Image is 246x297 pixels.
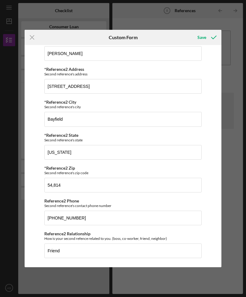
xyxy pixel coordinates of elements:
div: How is your second refence related to you. (boss, co-worker, friend, neighbor) [44,236,202,241]
label: Reference2 Phone [44,198,79,203]
button: Save [191,31,221,43]
div: Second reference's zip code [44,171,202,175]
label: *Reference2 City [44,99,76,105]
label: *Reference2 Address [44,67,84,72]
label: *Reference2 Zip [44,165,75,171]
label: *Reference2 State [44,133,78,138]
h6: Custom Form [109,35,138,40]
div: Second reference's address [44,72,202,76]
div: Save [197,31,206,43]
div: Second reference's state [44,138,202,142]
label: Reference2 Relationship [44,231,91,236]
div: Second reference's contact phone number [44,203,202,208]
div: Second reference's city [44,105,202,109]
